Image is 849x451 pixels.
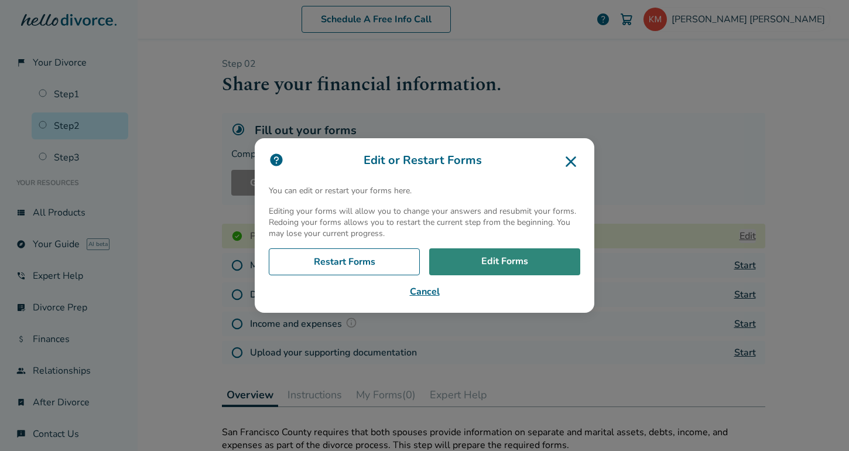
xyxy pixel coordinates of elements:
[269,285,580,299] button: Cancel
[269,152,284,168] img: icon
[269,152,580,171] h3: Edit or Restart Forms
[269,248,420,275] a: Restart Forms
[269,185,580,196] p: You can edit or restart your forms here.
[429,248,580,275] a: Edit Forms
[269,206,580,239] p: Editing your forms will allow you to change your answers and resubmit your forms. Redoing your fo...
